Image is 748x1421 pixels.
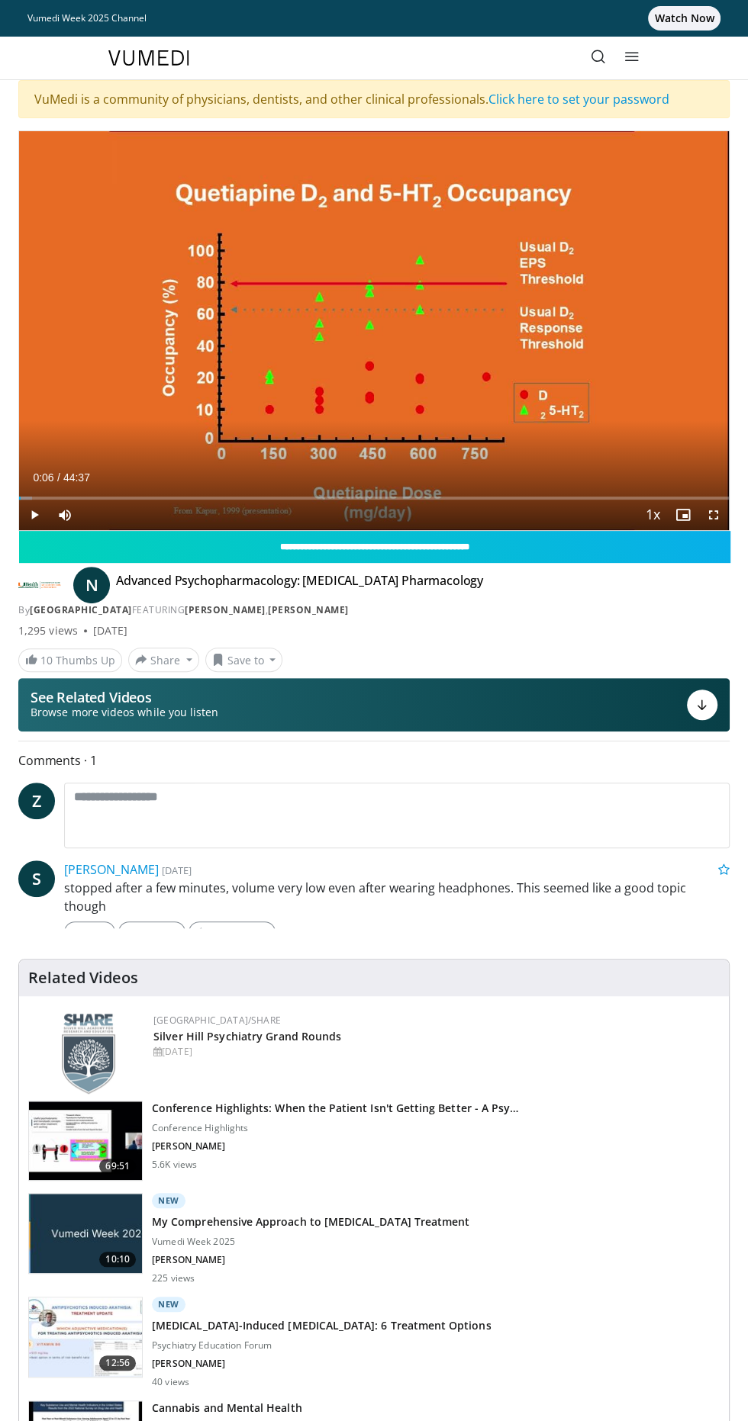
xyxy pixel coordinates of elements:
a: Silver Hill Psychiatry Grand Rounds [153,1029,342,1043]
span: 12:56 [99,1355,136,1371]
p: [PERSON_NAME] [152,1358,491,1370]
a: [GEOGRAPHIC_DATA]/SHARE [153,1014,281,1027]
button: Play [19,500,50,530]
a: 12:56 New [MEDICAL_DATA]-Induced [MEDICAL_DATA]: 6 Treatment Options Psychiatry Education Forum [... [28,1297,720,1388]
a: S [18,860,55,897]
a: 69:51 Conference Highlights: When the Patient Isn't Getting Better - A Psy… Conference Highlights... [28,1101,720,1181]
div: VuMedi is a community of physicians, dentists, and other clinical professionals. [18,80,730,118]
h3: Cannabis and Mental Health [152,1400,302,1416]
img: University of Miami [18,573,61,597]
p: [PERSON_NAME] [152,1140,518,1153]
a: [PERSON_NAME] [185,603,266,616]
img: VuMedi Logo [108,50,189,66]
small: [DATE] [162,863,192,877]
p: 40 views [152,1376,189,1388]
a: 10 Thumbs Up [18,648,122,672]
span: 0:06 [33,471,53,484]
p: Conference Highlights [152,1122,518,1134]
button: Share [128,648,199,672]
button: Enable picture-in-picture mode [668,500,698,530]
img: acc69c91-7912-4bad-b845-5f898388c7b9.150x105_q85_crop-smart_upscale.jpg [29,1297,142,1377]
img: f8aaeb6d-318f-4fcf-bd1d-54ce21f29e87.png.150x105_q85_autocrop_double_scale_upscale_version-0.2.png [62,1014,115,1094]
p: 5.6K views [152,1159,197,1171]
a: Message [118,921,185,943]
a: [PERSON_NAME] [268,603,349,616]
a: Vumedi Week 2025 ChannelWatch Now [27,6,721,31]
img: ae1082c4-cc90-4cd6-aa10-009092bfa42a.jpg.150x105_q85_crop-smart_upscale.jpg [29,1194,142,1273]
p: [PERSON_NAME] [152,1254,469,1266]
div: [DATE] [93,623,127,638]
p: Vumedi Week 2025 [152,1236,469,1248]
h4: Related Videos [28,969,138,987]
img: 4362ec9e-0993-4580-bfd4-8e18d57e1d49.150x105_q85_crop-smart_upscale.jpg [29,1101,142,1181]
div: By FEATURING , [18,603,730,617]
a: [PERSON_NAME] [64,861,159,878]
a: N [73,567,110,603]
span: Comments 1 [18,751,730,770]
button: Playback Rate [637,500,668,530]
p: See Related Videos [31,690,218,705]
span: Watch Now [648,6,721,31]
span: 10:10 [99,1252,136,1267]
span: 69:51 [99,1159,136,1174]
p: New [152,1297,185,1312]
a: Click here to set your password [488,91,669,108]
span: 10 [40,653,53,667]
a: Reply [64,921,115,943]
p: Psychiatry Education Forum [152,1339,491,1352]
button: Mute [50,500,80,530]
span: / [57,471,60,484]
button: See Related Videos Browse more videos while you listen [18,678,730,731]
a: 10:10 New My Comprehensive Approach to [MEDICAL_DATA] Treatment Vumedi Week 2025 [PERSON_NAME] 22... [28,1193,720,1284]
div: Progress Bar [19,497,729,500]
span: 1,295 views [18,623,78,638]
video-js: Video Player [19,131,729,530]
button: Save to [205,648,283,672]
h3: My Comprehensive Approach to [MEDICAL_DATA] Treatment [152,1214,469,1230]
div: [DATE] [153,1045,717,1059]
a: [GEOGRAPHIC_DATA] [30,603,132,616]
h3: Conference Highlights: When the Patient Isn't Getting Better - A Psy… [152,1101,518,1116]
p: stopped after a few minutes, volume very low even after wearing headphones. This seemed like a go... [64,879,730,915]
button: Fullscreen [698,500,729,530]
a: Thumbs Up [189,921,275,943]
p: New [152,1193,185,1208]
a: Z [18,783,55,819]
span: Browse more videos while you listen [31,705,218,720]
p: 225 views [152,1272,195,1284]
h3: [MEDICAL_DATA]-Induced [MEDICAL_DATA]: 6 Treatment Options [152,1318,491,1333]
span: 44:37 [63,471,90,484]
h4: Advanced Psychopharmacology: [MEDICAL_DATA] Pharmacology [116,573,483,597]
